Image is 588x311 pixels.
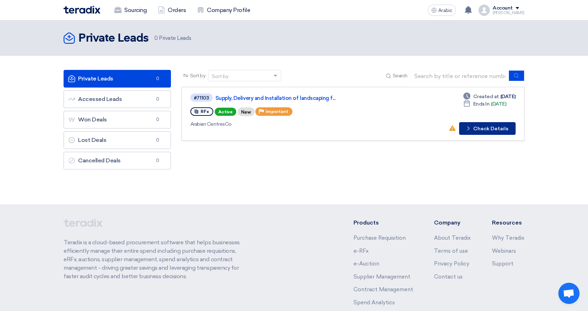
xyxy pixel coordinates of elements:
a: About Teradix [434,235,471,241]
font: 0 [156,76,159,81]
font: Products [354,219,379,226]
font: Private Leads [78,33,149,44]
a: Terms of use [434,248,468,254]
a: Cancelled Deals0 [64,152,171,169]
font: Check Details [473,126,508,132]
a: Supplier Management [354,274,410,280]
font: Account [493,5,513,11]
a: Purchase Requisition [354,235,406,241]
a: Orders [152,2,191,18]
font: Teradix is ​​a cloud-based procurement software that helps businesses efficiently manage their en... [64,239,240,280]
a: e-RFx [354,248,369,254]
font: Cancelled Deals [78,157,121,164]
font: Active [218,109,233,114]
font: 0 [154,35,158,41]
font: Important [266,109,288,114]
font: Resources [492,219,522,226]
font: [PERSON_NAME] [493,11,524,15]
font: Ends In [473,101,490,107]
font: [DATE] [491,101,506,107]
a: Sourcing [109,2,152,18]
font: Private Leads [78,75,113,82]
a: Private Leads0 [64,70,171,88]
a: Lost Deals0 [64,131,171,149]
font: Won Deals [78,116,107,123]
a: Spend Analytics [354,299,395,306]
font: Arabic [438,7,452,13]
img: profile_test.png [479,5,490,16]
font: 0 [156,96,159,102]
font: Company [434,219,461,226]
font: Company Profile [207,7,250,13]
font: Orders [168,7,186,13]
a: Contact us [434,274,463,280]
button: Check Details [459,122,516,135]
font: 0 [156,117,159,122]
input: Search by title or reference number [410,71,509,81]
font: Lost Deals [78,137,106,143]
font: [DATE] [500,94,516,100]
font: Search [393,73,408,79]
a: Support [492,261,513,267]
font: RFx [201,109,209,114]
a: Supply, Delivery and Installation of landscaping f... [215,95,392,101]
a: Accessed Leads0 [64,90,171,108]
a: Won Deals0 [64,111,171,128]
button: Arabic [428,5,456,16]
font: Accessed Leads [78,96,122,102]
font: Sort by [190,73,206,79]
a: Open chat [558,283,580,304]
a: Webinars [492,248,516,254]
font: #71103 [194,95,209,101]
a: Why Teradix [492,235,524,241]
a: Privacy Policy [434,261,469,267]
font: New [241,109,251,115]
font: Sort by [212,73,228,79]
font: Sourcing [124,7,147,13]
font: 0 [156,158,159,163]
font: Arabian Centres [190,121,225,127]
font: Supply, Delivery and Installation of landscaping f... [215,95,335,101]
a: Contract Management [354,286,413,293]
img: Teradix logo [64,6,100,14]
font: 0 [156,137,159,143]
font: Co. [225,121,233,127]
font: Private Leads [159,35,191,41]
font: Created at [473,94,499,100]
a: e-Auction [354,261,379,267]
